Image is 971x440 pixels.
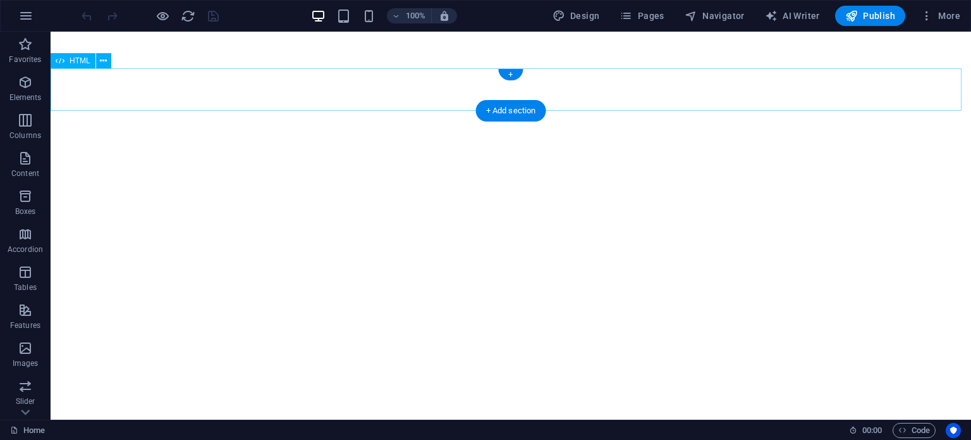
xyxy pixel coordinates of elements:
span: Navigator [685,9,745,22]
i: On resize automatically adjust zoom level to fit chosen device. [439,10,450,22]
button: Click here to leave preview mode and continue editing [155,8,170,23]
span: More [920,9,960,22]
span: : [871,425,873,435]
p: Boxes [15,206,36,217]
button: AI Writer [760,6,825,26]
span: Design [553,9,600,22]
button: Publish [835,6,905,26]
button: 100% [387,8,432,23]
p: Content [11,168,39,179]
span: AI Writer [765,9,820,22]
div: + [498,69,523,80]
p: Slider [16,396,35,406]
div: Design (Ctrl+Alt+Y) [547,6,605,26]
button: Design [547,6,605,26]
button: More [915,6,965,26]
h6: Session time [849,423,882,438]
h6: 100% [406,8,426,23]
p: Elements [9,92,42,103]
div: + Add section [476,100,546,122]
button: reload [180,8,195,23]
button: Pages [614,6,669,26]
button: Navigator [680,6,750,26]
p: Columns [9,130,41,141]
button: Usercentrics [946,423,961,438]
span: 00 00 [862,423,882,438]
p: Images [13,358,39,368]
button: Code [893,423,936,438]
i: Reload page [181,9,195,23]
span: HTML [70,57,90,65]
span: Code [898,423,930,438]
p: Features [10,320,40,330]
p: Tables [14,282,37,292]
p: Accordion [8,244,43,255]
p: Favorites [9,54,41,65]
span: Publish [845,9,895,22]
iframe: To enrich screen reader interactions, please activate Accessibility in Grammarly extension settings [51,32,971,420]
a: Click to cancel selection. Double-click to open Pages [10,423,45,438]
span: Pages [620,9,664,22]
